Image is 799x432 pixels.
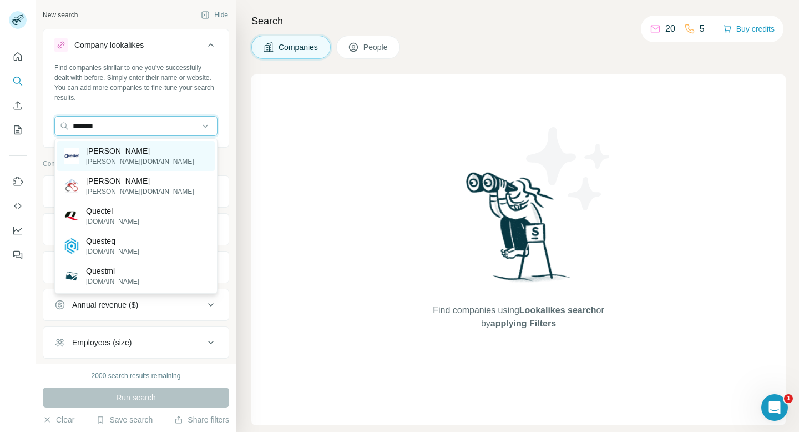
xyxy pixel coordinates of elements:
button: Feedback [9,245,27,265]
span: People [363,42,389,53]
img: Questml [64,268,79,284]
div: Annual revenue ($) [72,299,138,310]
img: Questeq [64,238,79,254]
p: [PERSON_NAME] [86,175,194,187]
button: Company lookalikes [43,32,229,63]
button: Annual revenue ($) [43,292,229,318]
img: Quectel [64,208,79,224]
button: Share filters [174,414,229,425]
p: [PERSON_NAME][DOMAIN_NAME] [86,157,194,167]
p: [DOMAIN_NAME] [86,217,139,227]
span: Lookalikes search [519,305,596,315]
div: Find companies similar to one you've successfully dealt with before. Simply enter their name or w... [54,63,218,103]
p: [DOMAIN_NAME] [86,277,139,287]
iframe: Intercom live chat [761,394,788,421]
div: New search [43,10,78,20]
p: [PERSON_NAME] [86,145,194,157]
button: Industry [43,216,229,243]
button: My lists [9,120,27,140]
span: applying Filters [490,319,556,328]
button: Quick start [9,47,27,67]
p: Questeq [86,235,139,247]
p: Company information [43,159,229,169]
img: Questel [64,178,79,194]
button: Use Surfe on LinkedIn [9,172,27,192]
button: Dashboard [9,220,27,240]
button: Employees (size) [43,329,229,356]
span: Find companies using or by [429,304,607,330]
p: [DOMAIN_NAME] [86,247,139,257]
img: Surfe Illustration - Woman searching with binoculars [461,169,577,293]
button: Hide [193,7,236,23]
p: [PERSON_NAME][DOMAIN_NAME] [86,187,194,197]
p: 20 [665,22,675,36]
span: Companies [279,42,319,53]
button: HQ location [43,254,229,280]
span: 1 [784,394,793,403]
div: Employees (size) [72,337,132,348]
p: 5 [700,22,705,36]
div: Company lookalikes [74,39,144,51]
button: Save search [96,414,153,425]
div: 2000 search results remaining [92,371,181,381]
img: Surfe Illustration - Stars [519,119,619,219]
button: Company [43,178,229,205]
p: Questml [86,265,139,277]
img: Questel [64,148,79,164]
button: Buy credits [723,21,775,37]
h4: Search [251,13,786,29]
p: Quectel [86,205,139,217]
button: Enrich CSV [9,96,27,115]
button: Search [9,71,27,91]
button: Clear [43,414,74,425]
button: Use Surfe API [9,196,27,216]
